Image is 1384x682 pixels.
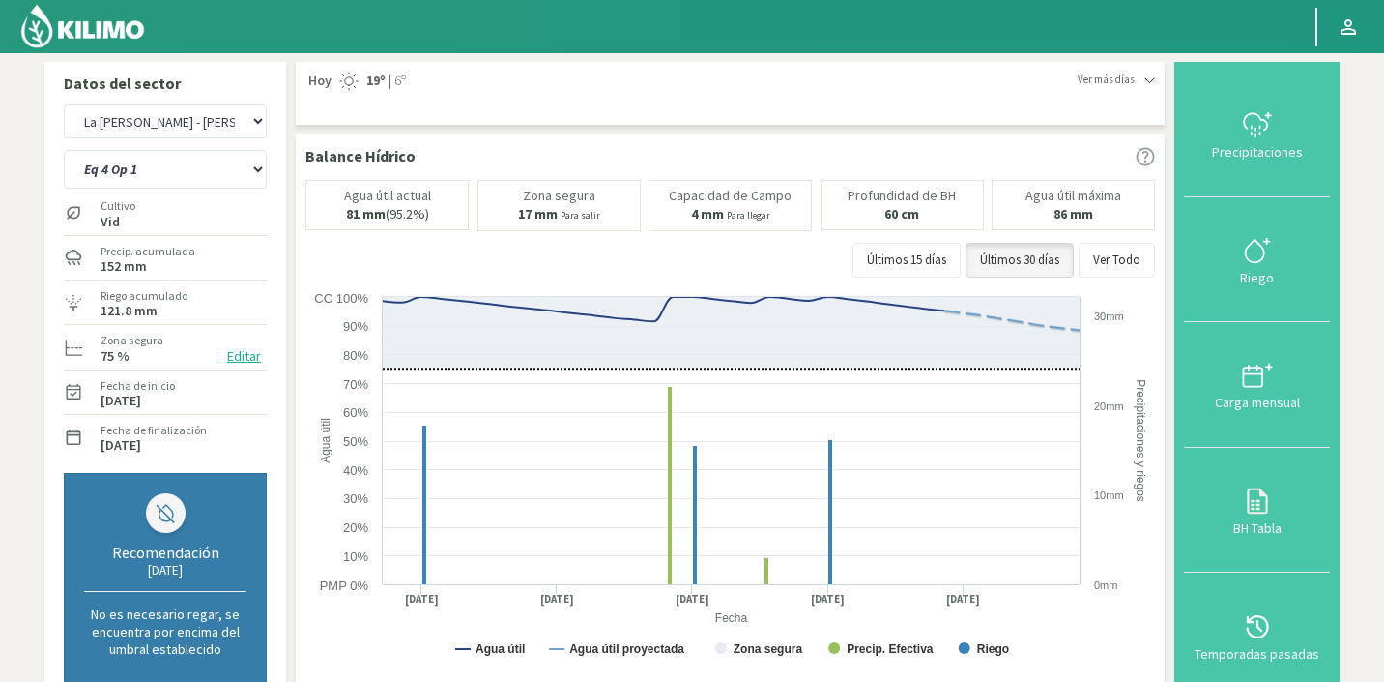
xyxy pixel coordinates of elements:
[669,189,792,203] p: Capacidad de Campo
[523,189,595,203] p: Zona segura
[101,350,130,363] label: 75 %
[343,491,368,506] text: 30%
[344,189,431,203] p: Agua útil actual
[101,197,135,215] label: Cultivo
[101,287,187,305] label: Riego acumulado
[1079,243,1155,278] button: Ver Todo
[977,642,1009,656] text: Riego
[1190,271,1324,284] div: Riego
[1184,72,1330,197] button: Precipitaciones
[518,205,558,222] b: 17 mm
[811,592,845,607] text: [DATE]
[1094,400,1124,412] text: 20mm
[84,606,246,658] p: No es necesario regar, se encuentra por encima del umbral establecido
[848,189,956,203] p: Profundidad de BH
[314,291,368,306] text: CC 100%
[1190,145,1324,159] div: Precipitaciones
[101,422,207,439] label: Fecha de finalización
[727,209,770,222] small: Para llegar
[540,592,574,607] text: [DATE]
[346,207,429,222] p: (95.2%)
[852,243,961,278] button: Últimos 15 días
[19,3,146,49] img: Kilimo
[343,405,368,420] text: 60%
[101,332,163,349] label: Zona segura
[1094,489,1124,501] text: 10mm
[691,205,724,222] b: 4 mm
[1190,647,1324,661] div: Temporadas pasadas
[1053,205,1093,222] b: 86 mm
[1134,379,1147,502] text: Precipitaciones y riegos
[1094,311,1124,322] text: 30mm
[319,418,332,463] text: Agua útil
[389,72,391,91] span: |
[101,377,175,395] label: Fecha de inicio
[305,144,416,167] p: Balance Hídrico
[84,562,246,578] div: [DATE]
[320,578,369,593] text: PMP 0%
[84,543,246,562] div: Recomendación
[847,642,934,656] text: Precip. Efectiva
[561,209,600,222] small: Para salir
[305,72,332,91] span: Hoy
[1190,521,1324,535] div: BH Tabla
[346,205,386,222] b: 81 mm
[101,395,141,407] label: [DATE]
[64,72,267,95] p: Datos del sector
[1184,322,1330,448] button: Carga mensual
[1025,189,1121,203] p: Agua útil máxima
[1078,72,1135,88] span: Ver más días
[101,260,147,273] label: 152 mm
[101,305,158,317] label: 121.8 mm
[366,72,386,89] strong: 19º
[101,243,195,260] label: Precip. acumulada
[405,592,439,607] text: [DATE]
[676,592,709,607] text: [DATE]
[1184,448,1330,574] button: BH Tabla
[569,642,684,656] text: Agua útil proyectada
[343,463,368,478] text: 40%
[715,611,748,625] text: Fecha
[343,520,368,535] text: 20%
[221,345,267,368] button: Editar
[391,72,406,91] span: 6º
[884,205,919,222] b: 60 cm
[1190,396,1324,409] div: Carga mensual
[734,642,803,656] text: Zona segura
[101,216,135,228] label: Vid
[101,439,141,452] label: [DATE]
[966,243,1074,278] button: Últimos 30 días
[476,642,525,656] text: Agua útil
[343,348,368,363] text: 80%
[343,549,368,564] text: 10%
[343,434,368,449] text: 50%
[1184,197,1330,323] button: Riego
[946,592,980,607] text: [DATE]
[1094,579,1117,591] text: 0mm
[343,319,368,334] text: 90%
[343,377,368,392] text: 70%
